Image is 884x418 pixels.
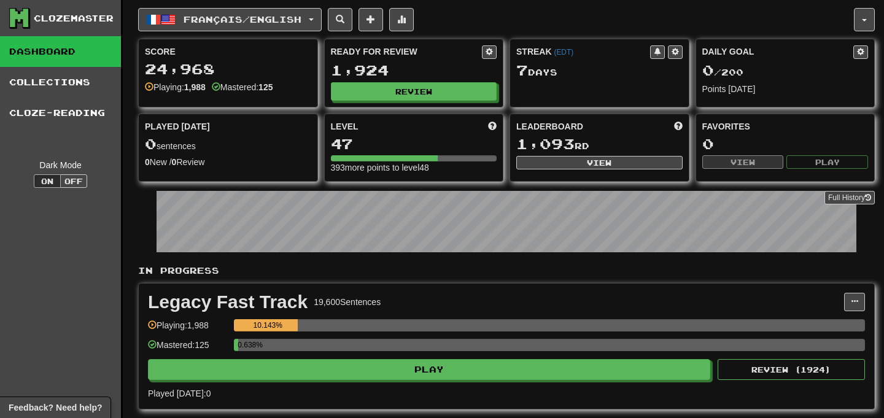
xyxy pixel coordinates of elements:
[258,82,273,92] strong: 125
[702,136,869,152] div: 0
[359,8,383,31] button: Add sentence to collection
[148,293,308,311] div: Legacy Fast Track
[314,296,381,308] div: 19,600 Sentences
[34,12,114,25] div: Clozemaster
[824,191,875,204] a: Full History
[702,120,869,133] div: Favorites
[145,136,311,152] div: sentences
[516,63,683,79] div: Day s
[389,8,414,31] button: More stats
[9,401,102,414] span: Open feedback widget
[145,135,157,152] span: 0
[145,45,311,58] div: Score
[331,120,359,133] span: Level
[554,48,573,56] a: (EDT)
[138,265,875,277] p: In Progress
[9,159,112,171] div: Dark Mode
[786,155,868,169] button: Play
[516,136,683,152] div: rd
[138,8,322,31] button: Français/English
[702,67,743,77] span: / 200
[212,81,273,93] div: Mastered:
[331,63,497,78] div: 1,924
[702,83,869,95] div: Points [DATE]
[516,135,575,152] span: 1,093
[718,359,865,380] button: Review (1924)
[516,45,650,58] div: Streak
[516,120,583,133] span: Leaderboard
[331,136,497,152] div: 47
[145,81,206,93] div: Playing:
[488,120,497,133] span: Score more points to level up
[145,120,210,133] span: Played [DATE]
[148,389,211,398] span: Played [DATE]: 0
[148,359,710,380] button: Play
[238,319,298,331] div: 10.143%
[184,14,301,25] span: Français / English
[172,157,177,167] strong: 0
[328,8,352,31] button: Search sentences
[331,161,497,174] div: 393 more points to level 48
[516,61,528,79] span: 7
[145,156,311,168] div: New / Review
[148,319,228,339] div: Playing: 1,988
[331,45,483,58] div: Ready for Review
[148,339,228,359] div: Mastered: 125
[702,61,714,79] span: 0
[702,45,854,59] div: Daily Goal
[702,155,784,169] button: View
[184,82,206,92] strong: 1,988
[145,157,150,167] strong: 0
[516,156,683,169] button: View
[60,174,87,188] button: Off
[145,61,311,77] div: 24,968
[331,82,497,101] button: Review
[674,120,683,133] span: This week in points, UTC
[34,174,61,188] button: On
